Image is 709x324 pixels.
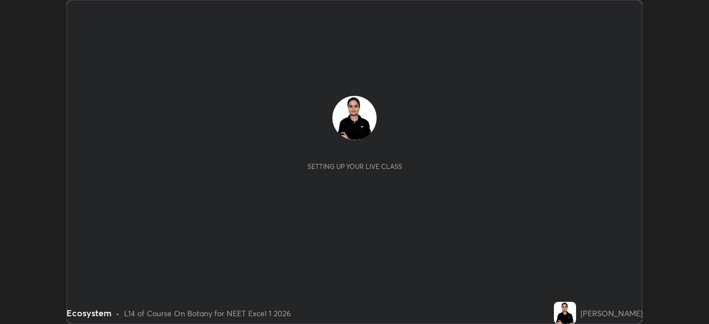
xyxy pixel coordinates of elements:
[66,306,111,320] div: Ecosystem
[554,302,576,324] img: 8c6379e1b3274b498d976b6da3d54be2.jpg
[124,307,291,319] div: L14 of Course On Botany for NEET Excel 1 2026
[116,307,120,319] div: •
[580,307,643,319] div: [PERSON_NAME]
[332,96,377,140] img: 8c6379e1b3274b498d976b6da3d54be2.jpg
[307,162,402,171] div: Setting up your live class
